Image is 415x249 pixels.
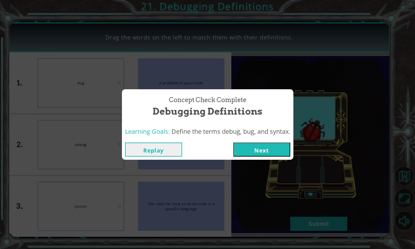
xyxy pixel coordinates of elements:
[171,127,290,136] span: Define the terms debug, bug, and syntax.
[169,96,246,105] span: Concept Check Complete
[153,105,262,118] span: Debugging Definitions
[125,143,182,157] button: Replay
[125,127,170,136] span: Learning Goals:
[233,143,290,157] button: Next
